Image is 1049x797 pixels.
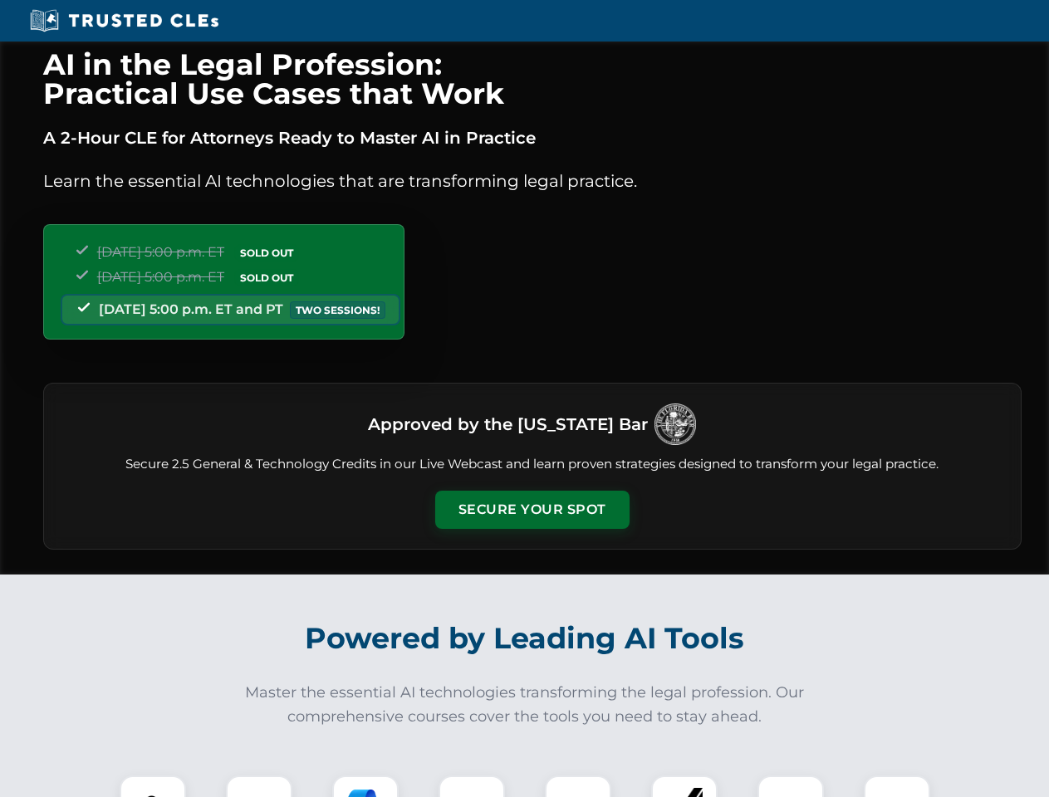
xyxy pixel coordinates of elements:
img: Logo [654,403,696,445]
span: [DATE] 5:00 p.m. ET [97,269,224,285]
img: Trusted CLEs [25,8,223,33]
h3: Approved by the [US_STATE] Bar [368,409,648,439]
p: Master the essential AI technologies transforming the legal profession. Our comprehensive courses... [234,681,816,729]
p: A 2-Hour CLE for Attorneys Ready to Master AI in Practice [43,125,1022,151]
span: SOLD OUT [234,269,299,286]
span: SOLD OUT [234,244,299,262]
p: Learn the essential AI technologies that are transforming legal practice. [43,168,1022,194]
h1: AI in the Legal Profession: Practical Use Cases that Work [43,50,1022,108]
p: Secure 2.5 General & Technology Credits in our Live Webcast and learn proven strategies designed ... [64,455,1001,474]
h2: Powered by Leading AI Tools [65,609,985,667]
button: Secure Your Spot [435,491,630,529]
span: [DATE] 5:00 p.m. ET [97,244,224,260]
